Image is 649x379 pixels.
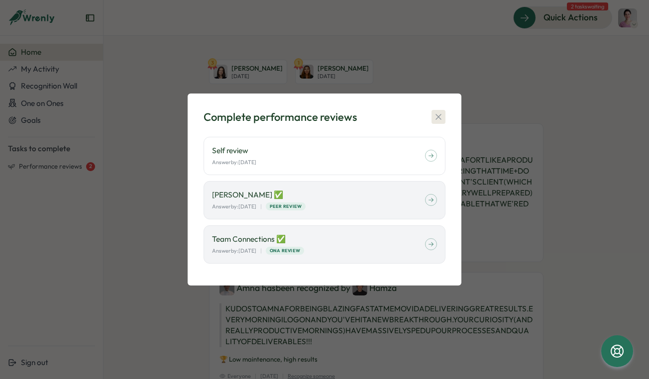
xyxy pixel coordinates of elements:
[212,158,256,167] p: Answer by: [DATE]
[204,181,445,219] a: [PERSON_NAME] ✅Answerby:[DATE]|Peer Review
[204,137,445,175] a: Self review Answerby:[DATE]
[212,202,256,211] p: Answer by: [DATE]
[260,202,262,211] p: |
[270,203,302,210] span: Peer Review
[212,145,425,156] p: Self review
[204,109,357,125] div: Complete performance reviews
[212,247,256,255] p: Answer by: [DATE]
[270,247,301,254] span: ONA Review
[212,234,425,245] p: Team Connections ✅
[260,247,262,255] p: |
[212,189,425,200] p: [PERSON_NAME] ✅
[204,225,445,264] a: Team Connections ✅Answerby:[DATE]|ONA Review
